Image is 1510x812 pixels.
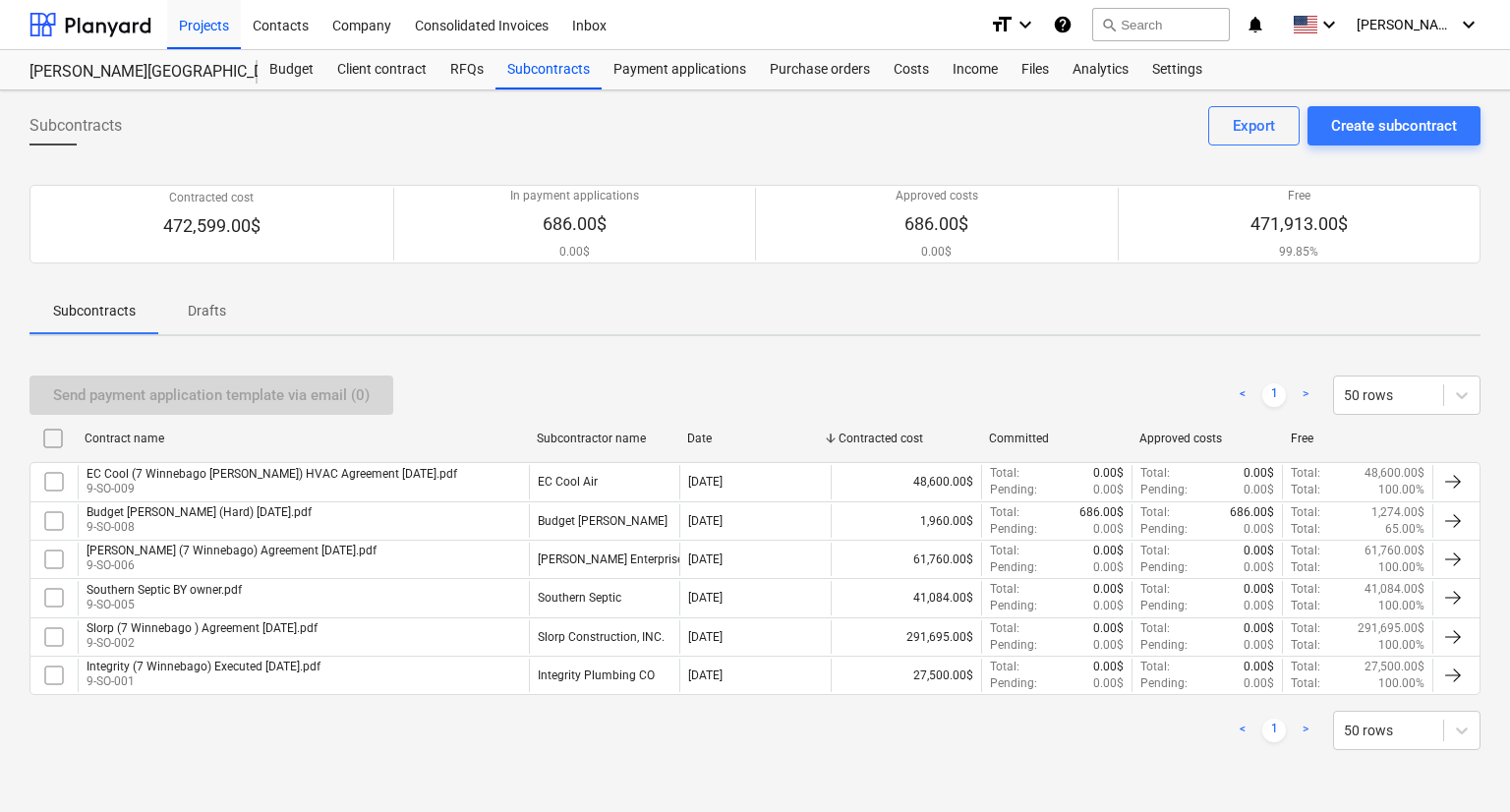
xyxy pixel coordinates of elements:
[1061,50,1140,89] a: Analytics
[87,621,318,635] div: Slorp (7 Winnebago ) Agreement [DATE].pdf
[325,50,438,89] a: Client contract
[1331,113,1457,139] div: Create subcontract
[1294,719,1317,742] a: Next page
[258,50,325,89] a: Budget
[1101,17,1117,32] span: search
[1412,718,1510,812] iframe: Chat Widget
[1294,383,1317,407] a: Next page
[1291,521,1320,538] p: Total :
[1010,50,1061,89] a: Files
[1140,559,1188,576] p: Pending :
[1093,659,1124,675] p: 0.00$
[1291,598,1320,614] p: Total :
[831,581,981,614] div: 41,084.00$
[29,114,122,138] span: Subcontracts
[1291,482,1320,498] p: Total :
[87,481,457,497] p: 9-SO-009
[163,190,261,206] p: Contracted cost
[1291,659,1320,675] p: Total :
[1246,13,1265,36] i: notifications
[1244,659,1274,675] p: 0.00$
[1093,465,1124,482] p: 0.00$
[538,514,668,528] div: Budget Wells
[1244,675,1274,692] p: 0.00$
[1250,212,1348,236] p: 471,913.00$
[1457,13,1481,36] i: keyboard_arrow_down
[495,50,602,89] a: Subcontracts
[1244,465,1274,482] p: 0.00$
[1140,543,1170,559] p: Total :
[941,50,1010,89] div: Income
[438,50,495,89] a: RFQs
[538,552,689,566] div: Munsie Enterprises
[1244,598,1274,614] p: 0.00$
[1291,559,1320,576] p: Total :
[1093,521,1124,538] p: 0.00$
[758,50,882,89] a: Purchase orders
[1291,504,1320,521] p: Total :
[1093,482,1124,498] p: 0.00$
[1140,50,1214,89] div: Settings
[1244,559,1274,576] p: 0.00$
[1262,719,1286,742] a: Page 1 is your current page
[990,559,1037,576] p: Pending :
[1378,675,1424,692] p: 100.00%
[87,673,320,690] p: 9-SO-001
[882,50,941,89] a: Costs
[896,244,978,261] p: 0.00$
[1093,559,1124,576] p: 0.00$
[1378,559,1424,576] p: 100.00%
[1244,637,1274,654] p: 0.00$
[1140,521,1188,538] p: Pending :
[990,13,1014,36] i: format_size
[831,620,981,654] div: 291,695.00$
[687,432,822,445] div: Date
[29,62,234,83] div: [PERSON_NAME][GEOGRAPHIC_DATA]
[1093,637,1124,654] p: 0.00$
[688,475,723,489] div: [DATE]
[831,659,981,692] div: 27,500.00$
[688,591,723,605] div: [DATE]
[87,505,312,519] div: Budget [PERSON_NAME] (Hard) [DATE].pdf
[87,519,312,536] p: 9-SO-008
[1357,17,1455,32] span: [PERSON_NAME]
[990,637,1037,654] p: Pending :
[1291,581,1320,598] p: Total :
[990,543,1019,559] p: Total :
[538,591,621,605] div: Southern Septic
[990,521,1037,538] p: Pending :
[1093,598,1124,614] p: 0.00$
[1053,13,1073,36] i: Knowledge base
[1317,13,1341,36] i: keyboard_arrow_down
[1378,637,1424,654] p: 100.00%
[1140,504,1170,521] p: Total :
[1140,659,1170,675] p: Total :
[831,543,981,576] div: 61,760.00$
[831,504,981,538] div: 1,960.00$
[990,659,1019,675] p: Total :
[990,465,1019,482] p: Total :
[1244,482,1274,498] p: 0.00$
[163,214,261,238] p: 472,599.00$
[1244,620,1274,637] p: 0.00$
[538,630,665,644] div: Slorp Construction, INC.
[1291,543,1320,559] p: Total :
[1140,482,1188,498] p: Pending :
[896,188,978,204] p: Approved costs
[87,597,242,613] p: 9-SO-005
[1093,620,1124,637] p: 0.00$
[1244,581,1274,598] p: 0.00$
[831,465,981,498] div: 48,600.00$
[183,301,230,321] p: Drafts
[538,668,655,682] div: Integrity Plumbing CO
[602,50,758,89] a: Payment applications
[1140,598,1188,614] p: Pending :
